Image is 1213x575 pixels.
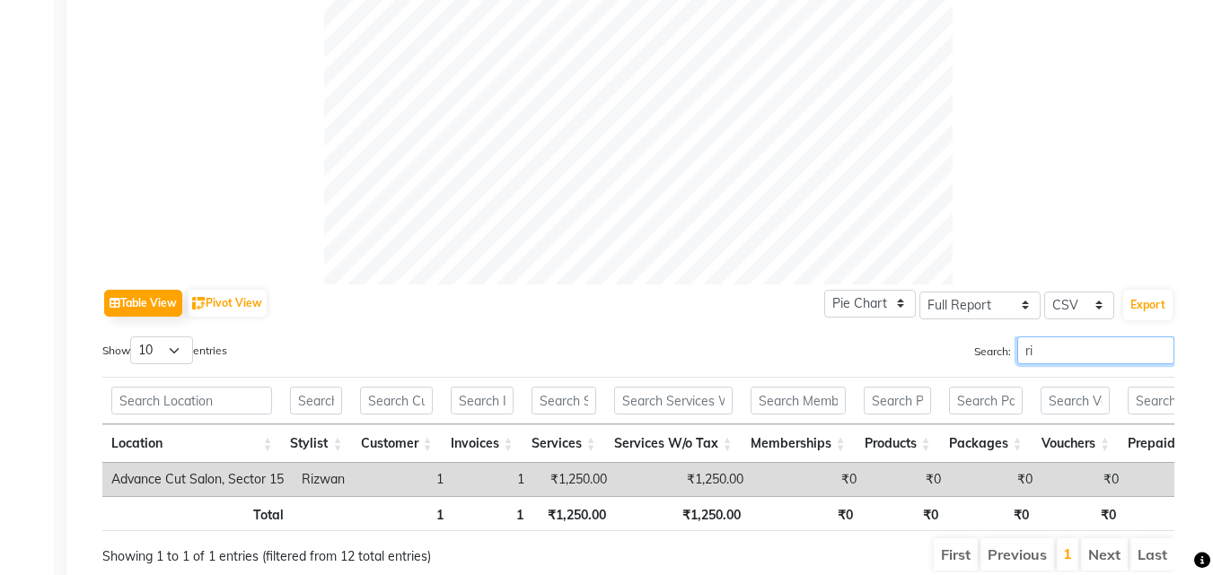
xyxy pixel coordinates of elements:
td: ₹0 [866,463,950,496]
th: ₹1,250.00 [532,496,615,531]
th: Total [102,496,293,531]
td: ₹0 [950,463,1042,496]
button: Export [1123,290,1173,320]
th: Customer: activate to sort column ascending [351,424,441,463]
td: 1 [453,463,533,496]
th: Memberships: activate to sort column ascending [742,424,855,463]
th: 1 [363,496,453,531]
input: Search Customer [360,387,432,414]
th: ₹0 [1038,496,1125,531]
label: Search: [974,336,1174,364]
th: ₹1,250.00 [615,496,750,531]
div: Showing 1 to 1 of 1 entries (filtered from 12 total entries) [102,536,533,566]
input: Search Prepaid [1128,387,1190,414]
input: Search: [1017,336,1174,364]
td: Advance Cut Salon, Sector 15 [102,463,293,496]
th: ₹0 [947,496,1038,531]
th: Products: activate to sort column ascending [855,424,940,463]
td: ₹0 [1128,463,1208,496]
th: 1 [453,496,533,531]
th: Invoices: activate to sort column ascending [442,424,523,463]
input: Search Services [532,387,596,414]
th: Packages: activate to sort column ascending [940,424,1032,463]
button: Table View [104,290,182,317]
input: Search Services W/o Tax [614,387,733,414]
th: Prepaid: activate to sort column ascending [1119,424,1199,463]
th: ₹0 [862,496,947,531]
input: Search Packages [949,387,1023,414]
th: ₹0 [750,496,862,531]
img: pivot.png [192,297,206,310]
th: Stylist: activate to sort column ascending [281,424,351,463]
td: ₹1,250.00 [533,463,616,496]
th: Location: activate to sort column ascending [102,424,281,463]
input: Search Stylist [290,387,342,414]
select: Showentries [130,336,193,364]
td: ₹0 [752,463,866,496]
td: ₹0 [1042,463,1128,496]
input: Search Invoices [451,387,514,414]
th: Services: activate to sort column ascending [523,424,605,463]
input: Search Memberships [751,387,846,414]
input: Search Products [864,387,931,414]
td: ₹1,250.00 [616,463,752,496]
th: Vouchers: activate to sort column ascending [1032,424,1119,463]
th: Services W/o Tax: activate to sort column ascending [605,424,742,463]
label: Show entries [102,336,227,364]
td: Rizwan [293,463,363,496]
button: Pivot View [188,290,267,317]
input: Search Vouchers [1041,387,1110,414]
input: Search Location [111,387,272,414]
th: ₹0 [1125,496,1204,531]
a: 1 [1063,545,1072,562]
td: 1 [363,463,453,496]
